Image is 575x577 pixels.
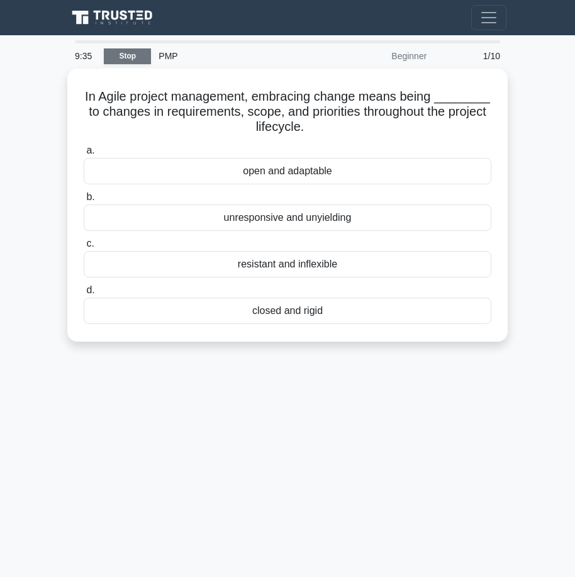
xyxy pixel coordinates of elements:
h5: In Agile project management, embracing change means being ________ to changes in requirements, sc... [82,89,493,135]
div: unresponsive and unyielding [84,204,491,231]
a: Stop [104,48,151,64]
button: Toggle navigation [471,5,506,30]
div: open and adaptable [84,158,491,184]
div: closed and rigid [84,298,491,324]
span: a. [86,145,94,155]
span: c. [86,238,94,249]
div: Beginner [324,43,434,69]
div: 9:35 [67,43,104,69]
span: b. [86,191,94,202]
div: PMP [151,43,324,69]
div: resistant and inflexible [84,251,491,277]
span: d. [86,284,94,295]
div: 1/10 [434,43,508,69]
